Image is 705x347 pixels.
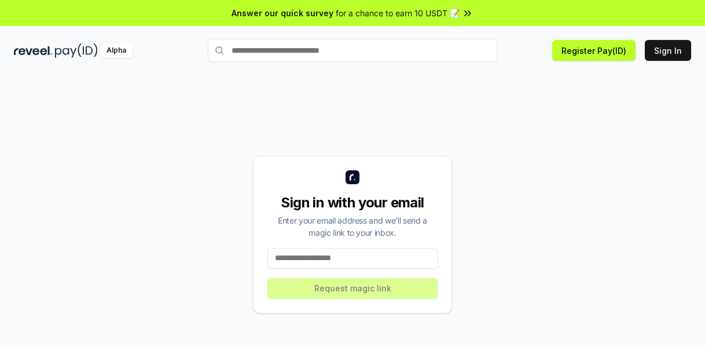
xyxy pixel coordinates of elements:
div: Enter your email address and we’ll send a magic link to your inbox. [267,214,438,239]
span: for a chance to earn 10 USDT 📝 [336,7,460,19]
span: Answer our quick survey [232,7,333,19]
img: pay_id [55,43,98,58]
button: Register Pay(ID) [552,40,636,61]
button: Sign In [645,40,691,61]
div: Sign in with your email [267,193,438,212]
img: reveel_dark [14,43,53,58]
div: Alpha [100,43,133,58]
img: logo_small [346,170,359,184]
